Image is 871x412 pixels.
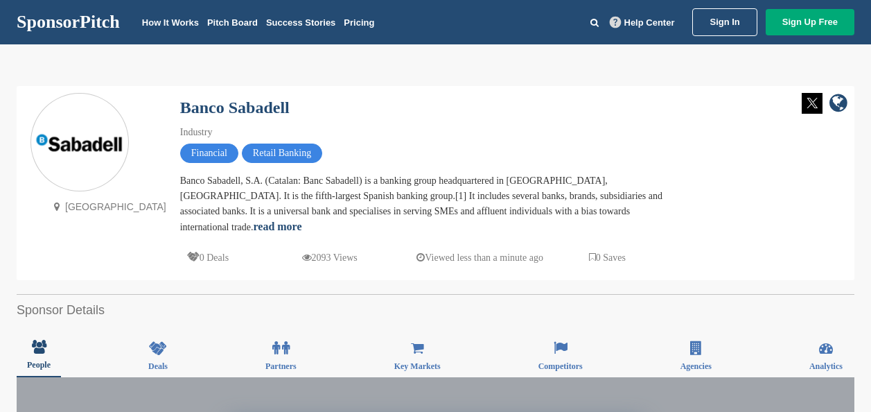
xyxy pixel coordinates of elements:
[266,17,335,28] a: Success Stories
[802,93,822,114] img: Twitter white
[538,362,583,370] span: Competitors
[394,362,441,370] span: Key Markets
[829,93,847,116] a: company link
[692,8,757,36] a: Sign In
[265,362,297,370] span: Partners
[607,15,678,31] a: Help Center
[48,198,166,216] p: [GEOGRAPHIC_DATA]
[809,362,843,370] span: Analytics
[766,9,854,35] a: Sign Up Free
[253,221,301,232] a: read more
[17,13,120,31] a: SponsorPitch
[242,144,322,163] span: Retail Banking
[17,301,854,320] h2: Sponsor Details
[148,362,168,370] span: Deals
[180,144,238,163] span: Financial
[31,129,128,157] img: Sponsorpitch & Banco Sabadell
[344,17,374,28] a: Pricing
[180,173,665,235] div: Banco Sabadell, S.A. (Catalan: Banc Sabadell) is a banking group headquartered in [GEOGRAPHIC_DAT...
[680,362,712,370] span: Agencies
[27,361,51,369] span: People
[180,125,665,140] div: Industry
[207,17,258,28] a: Pitch Board
[142,17,199,28] a: How It Works
[416,249,543,266] p: Viewed less than a minute ago
[589,249,626,266] p: 0 Saves
[180,98,290,117] a: Banco Sabadell
[187,249,229,266] p: 0 Deals
[302,249,358,266] p: 2093 Views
